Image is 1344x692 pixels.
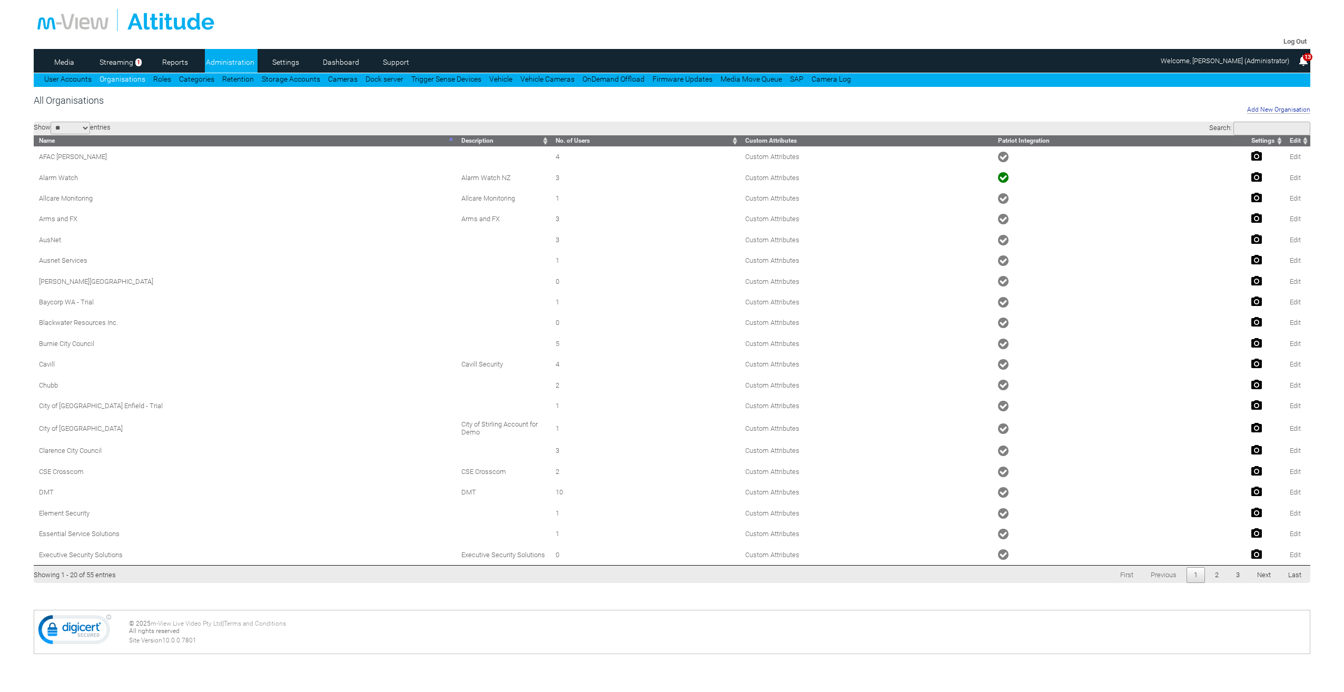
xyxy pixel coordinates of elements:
[456,167,550,187] td: Alarm Watch NZ
[179,75,214,83] a: Categories
[34,416,456,440] td: City of [GEOGRAPHIC_DATA]
[550,292,740,312] td: 1
[1290,488,1301,496] a: Edit
[1251,528,1262,538] img: camera24.png
[1290,402,1301,410] a: Edit
[745,278,799,285] a: Custom Attributes
[1250,567,1278,583] a: Next
[745,319,799,327] a: Custom Attributes
[1290,236,1301,244] a: Edit
[34,461,456,482] td: CSE Crosscom
[1251,317,1262,327] img: camera24.png
[1251,275,1262,286] img: camera24.png
[1251,151,1262,161] img: camera24.png
[550,482,740,502] td: 10
[745,340,799,348] a: Custom Attributes
[315,54,367,70] a: Dashboard
[1290,360,1301,368] a: Edit
[34,230,456,250] td: AusNet
[745,447,799,454] a: Custom Attributes
[222,75,254,83] a: Retention
[1251,549,1262,559] img: camera24.png
[550,167,740,187] td: 3
[1251,254,1262,265] img: camera24.png
[260,54,311,70] a: Settings
[550,354,740,374] td: 4
[34,95,104,106] span: All Organisations
[34,167,456,187] td: Alarm Watch
[1251,507,1262,518] img: camera24.png
[456,416,550,440] td: City of Stirling Account for Demo
[1290,256,1301,264] a: Edit
[1251,213,1262,223] img: camera24.png
[34,374,456,395] td: Chubb
[34,440,456,461] td: Clarence City Council
[550,440,740,461] td: 3
[812,75,851,83] a: Camera Log
[1297,54,1310,67] img: bell25.png
[51,122,90,134] select: Showentries
[100,75,145,83] a: Organisations
[1290,153,1301,161] a: Edit
[34,271,456,291] td: [PERSON_NAME][GEOGRAPHIC_DATA]
[550,461,740,482] td: 2
[1143,567,1184,583] a: Previous
[550,416,740,440] td: 1
[1290,551,1301,559] a: Edit
[1290,319,1301,327] a: Edit
[745,298,799,306] a: Custom Attributes
[1113,567,1141,583] a: First
[550,312,740,333] td: 0
[1284,135,1310,146] th: Edit: activate to sort column ascending
[94,54,139,70] a: Streaming
[151,620,222,627] a: m-View Live Video Pty Ltd
[34,523,456,544] td: Essential Service Solutions
[205,54,256,70] a: Administration
[1251,422,1262,433] img: camera24.png
[1251,338,1262,348] img: camera24.png
[1209,124,1310,132] label: Search:
[790,75,804,83] a: SAP
[550,135,740,146] th: No. of Users: activate to sort column ascending
[371,54,422,70] a: Support
[1251,234,1262,244] img: camera24.png
[550,396,740,416] td: 1
[1281,567,1309,583] a: Last
[411,75,481,83] a: Trigger Sense Devices
[44,75,92,83] a: User Accounts
[34,333,456,354] td: Burnie City Council
[1233,122,1310,135] input: Search:
[550,271,740,291] td: 0
[38,614,112,650] img: DigiCert Secured Site Seal
[550,146,740,167] td: 4
[1290,530,1301,538] a: Edit
[1251,296,1262,307] img: camera24.png
[550,544,740,565] td: 0
[365,75,403,83] a: Dock server
[1290,278,1301,285] a: Edit
[39,54,90,70] a: Media
[745,488,799,496] a: Custom Attributes
[34,292,456,312] td: Baycorp WA - Trial
[1303,53,1312,61] span: 13
[745,360,799,368] a: Custom Attributes
[1290,215,1301,223] a: Edit
[456,544,550,565] td: Executive Security Solutions
[456,209,550,229] td: Arms and FX
[1247,106,1310,114] a: Add New Organisation
[1290,340,1301,348] a: Edit
[1251,192,1262,203] img: camera24.png
[34,312,456,333] td: Blackwater Resources Inc.
[34,123,111,131] label: Show entries
[262,75,320,83] a: Storage Accounts
[550,503,740,523] td: 1
[993,135,1246,146] th: Patriot Integration
[34,566,116,579] div: Showing 1 - 20 of 55 entries
[34,135,456,146] th: Name: activate to sort column descending
[1290,194,1301,202] a: Edit
[1208,567,1226,583] a: 2
[1187,567,1205,583] a: 1
[129,637,1306,644] div: Site Version
[1251,172,1262,182] img: camera24.png
[550,374,740,395] td: 2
